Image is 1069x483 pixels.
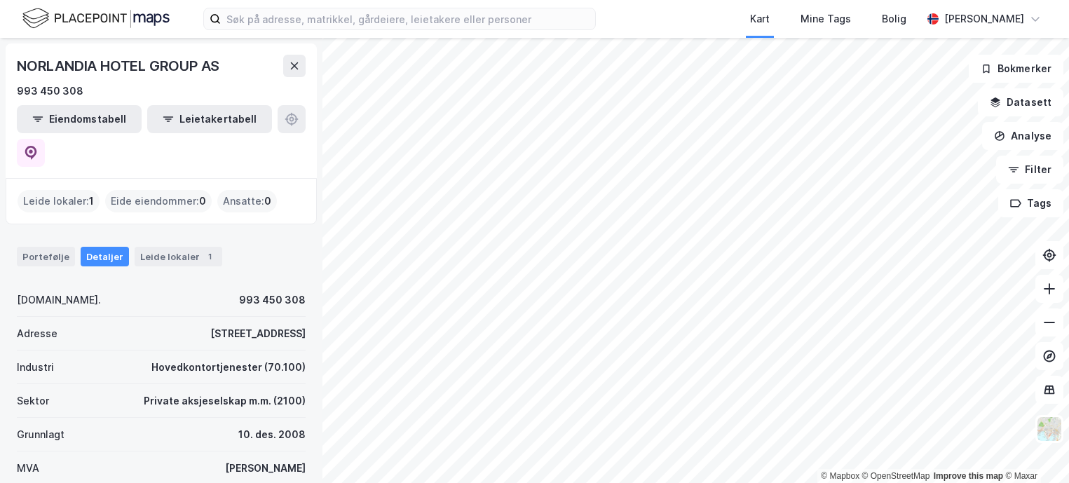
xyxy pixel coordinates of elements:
[882,11,906,27] div: Bolig
[998,189,1063,217] button: Tags
[17,393,49,409] div: Sektor
[89,193,94,210] span: 1
[144,393,306,409] div: Private aksjeselskap m.m. (2100)
[105,190,212,212] div: Eide eiendommer :
[81,247,129,266] div: Detaljer
[17,325,57,342] div: Adresse
[801,11,851,27] div: Mine Tags
[203,250,217,264] div: 1
[210,325,306,342] div: [STREET_ADDRESS]
[17,426,64,443] div: Grunnlagt
[821,471,859,481] a: Mapbox
[969,55,1063,83] button: Bokmerker
[934,471,1003,481] a: Improve this map
[999,416,1069,483] iframe: Chat Widget
[264,193,271,210] span: 0
[147,105,272,133] button: Leietakertabell
[17,359,54,376] div: Industri
[225,460,306,477] div: [PERSON_NAME]
[862,471,930,481] a: OpenStreetMap
[239,292,306,308] div: 993 450 308
[17,292,101,308] div: [DOMAIN_NAME].
[17,105,142,133] button: Eiendomstabell
[217,190,277,212] div: Ansatte :
[17,83,83,100] div: 993 450 308
[996,156,1063,184] button: Filter
[17,55,222,77] div: NORLANDIA HOTEL GROUP AS
[17,460,39,477] div: MVA
[238,426,306,443] div: 10. des. 2008
[18,190,100,212] div: Leide lokaler :
[17,247,75,266] div: Portefølje
[151,359,306,376] div: Hovedkontortjenester (70.100)
[978,88,1063,116] button: Datasett
[944,11,1024,27] div: [PERSON_NAME]
[22,6,170,31] img: logo.f888ab2527a4732fd821a326f86c7f29.svg
[982,122,1063,150] button: Analyse
[221,8,595,29] input: Søk på adresse, matrikkel, gårdeiere, leietakere eller personer
[750,11,770,27] div: Kart
[135,247,222,266] div: Leide lokaler
[199,193,206,210] span: 0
